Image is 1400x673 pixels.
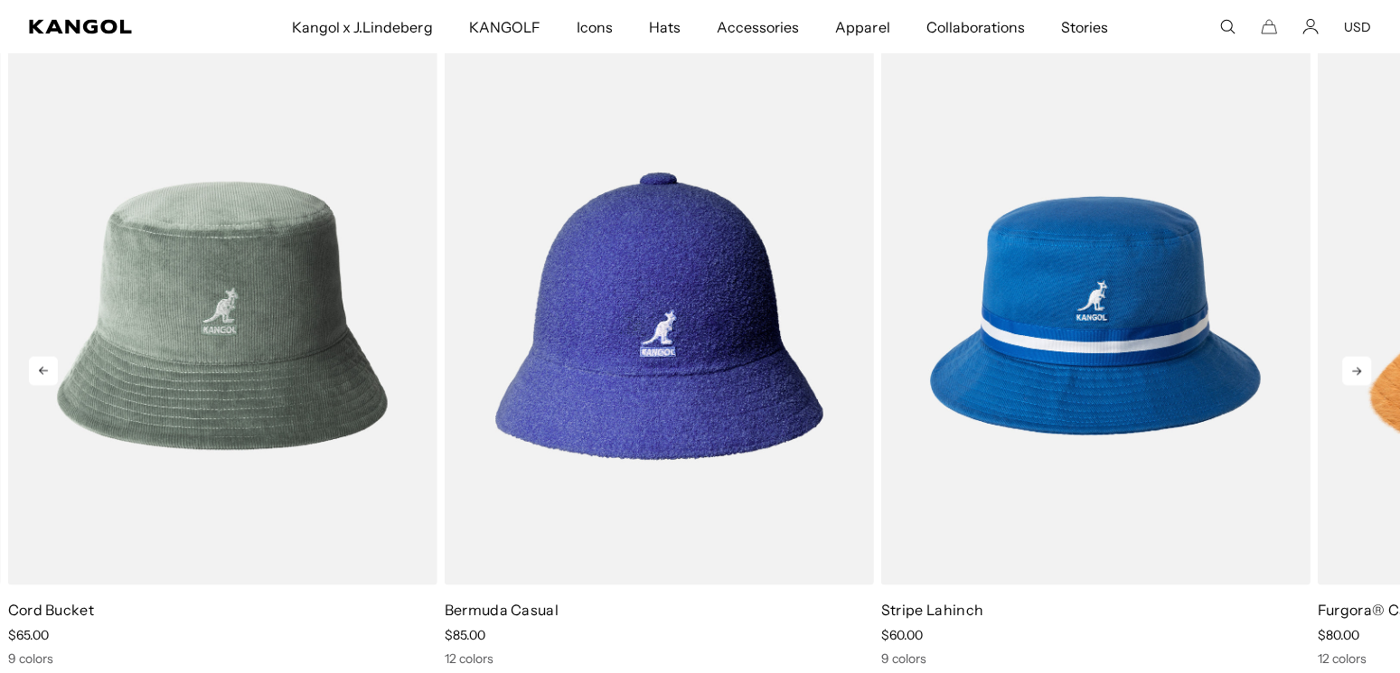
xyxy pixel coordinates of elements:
[8,626,49,642] span: $65.00
[881,46,1311,584] img: Stripe Lahinch
[445,46,874,584] img: Bermuda Casual
[445,626,485,642] span: $85.00
[1344,18,1371,34] button: USD
[1219,18,1236,34] summary: Search here
[881,626,923,642] span: $60.00
[437,46,874,666] div: 7 of 10
[445,650,874,666] div: 12 colors
[1,46,437,666] div: 6 of 10
[8,650,437,666] div: 9 colors
[1318,626,1359,642] span: $80.00
[445,600,559,618] a: Bermuda Casual
[1261,18,1277,34] button: Cart
[1302,18,1319,34] a: Account
[8,46,437,584] img: Cord Bucket
[29,19,193,33] a: Kangol
[8,600,95,618] a: Cord Bucket
[881,600,983,618] a: Stripe Lahinch
[881,650,1311,666] div: 9 colors
[874,46,1311,666] div: 8 of 10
